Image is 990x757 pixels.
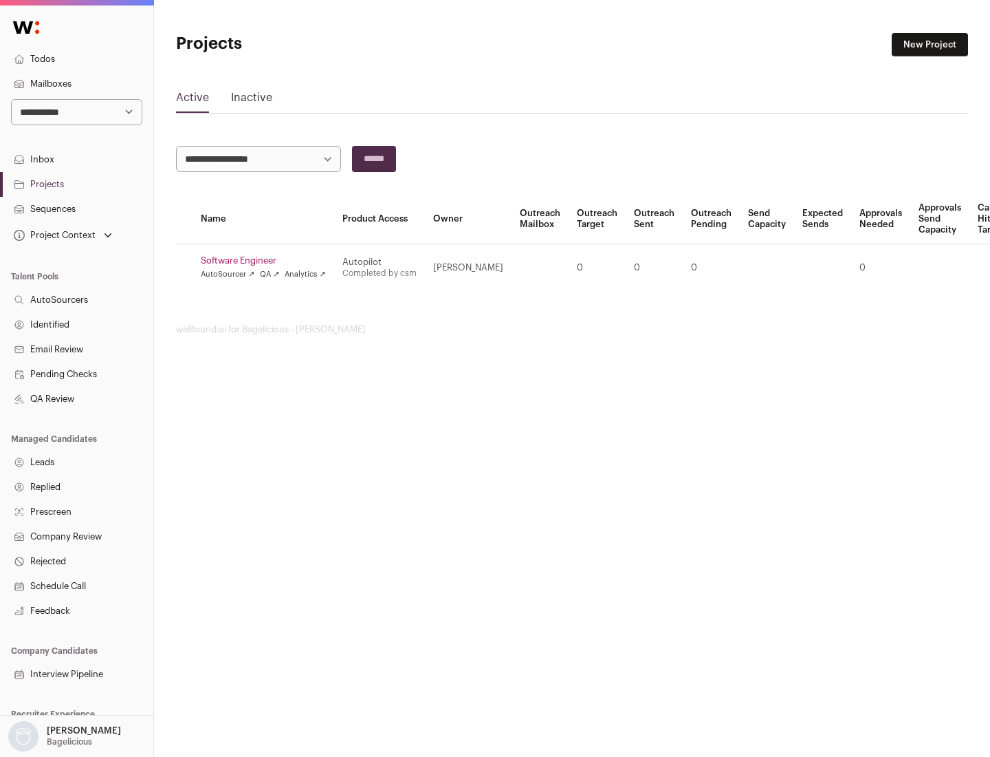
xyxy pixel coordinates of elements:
[176,324,968,335] footer: wellfound:ai for Bagelicious - [PERSON_NAME]
[47,725,121,736] p: [PERSON_NAME]
[5,14,47,41] img: Wellfound
[201,269,254,280] a: AutoSourcer ↗
[231,89,272,111] a: Inactive
[425,244,511,292] td: [PERSON_NAME]
[11,230,96,241] div: Project Context
[569,244,626,292] td: 0
[342,269,417,277] a: Completed by csm
[683,244,740,292] td: 0
[5,721,124,751] button: Open dropdown
[511,194,569,244] th: Outreach Mailbox
[342,257,417,268] div: Autopilot
[176,33,440,55] h1: Projects
[683,194,740,244] th: Outreach Pending
[851,194,910,244] th: Approvals Needed
[201,255,326,266] a: Software Engineer
[569,194,626,244] th: Outreach Target
[794,194,851,244] th: Expected Sends
[192,194,334,244] th: Name
[8,721,38,751] img: nopic.png
[626,244,683,292] td: 0
[740,194,794,244] th: Send Capacity
[334,194,425,244] th: Product Access
[910,194,969,244] th: Approvals Send Capacity
[851,244,910,292] td: 0
[892,33,968,56] a: New Project
[176,89,209,111] a: Active
[425,194,511,244] th: Owner
[626,194,683,244] th: Outreach Sent
[260,269,279,280] a: QA ↗
[285,269,325,280] a: Analytics ↗
[47,736,92,747] p: Bagelicious
[11,226,115,245] button: Open dropdown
